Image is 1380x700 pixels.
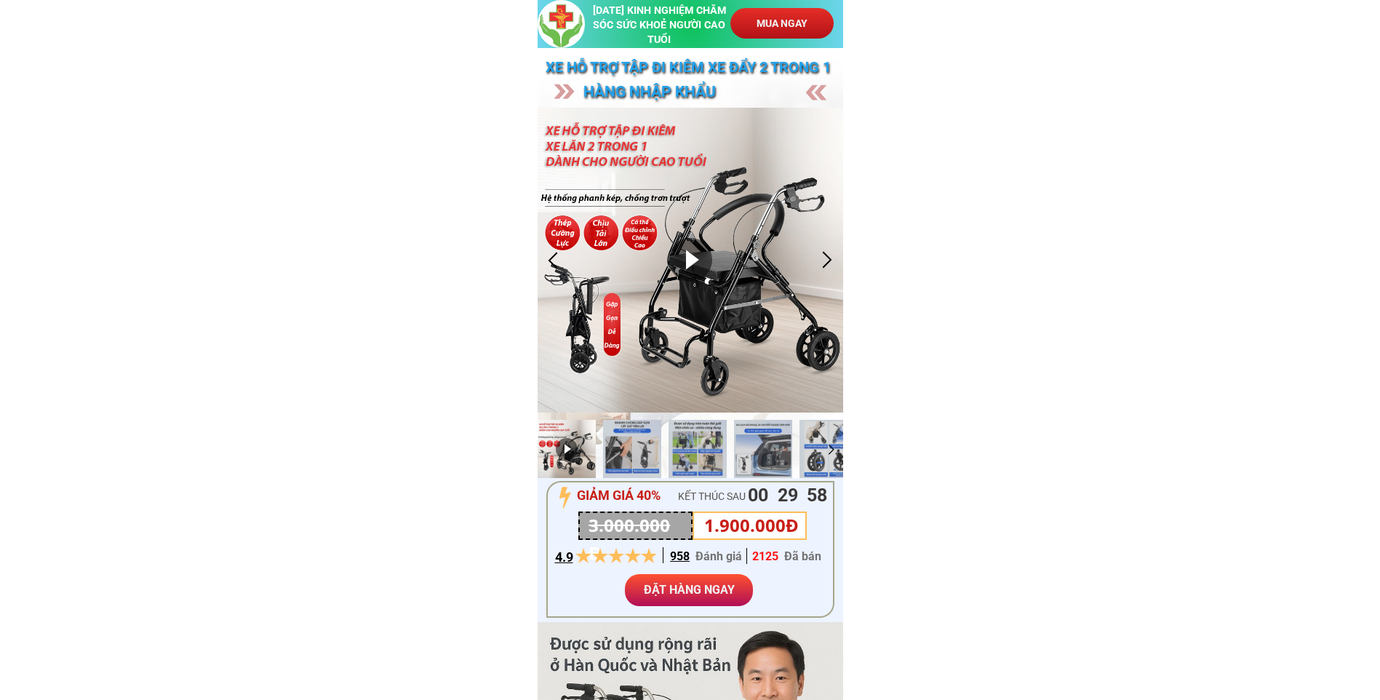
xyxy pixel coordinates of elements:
h3: hàng nhập khẩu [GEOGRAPHIC_DATA] [583,80,812,129]
h3: 3.000.000Đ [589,512,682,568]
span: 958 [670,549,690,563]
h3: Xe hỗ trợ tập đi KIÊM xe đẩy 2 trong 1 [546,55,839,79]
h3: [DATE] KINH NGHIỆM CHĂM SÓC SỨC KHOẺ NGƯỜI CAO TUỔI [589,4,729,47]
h3: GIẢM GIÁ 40% [577,485,677,506]
span: Đã bán [784,549,821,563]
h3: 1.900.000Đ [704,512,802,539]
h3: KẾT THÚC SAU [678,488,775,504]
span: 2125 [752,549,778,563]
span: Đánh giá [695,549,742,563]
h3: 4.9 [555,547,576,568]
p: MUA NGAY [730,8,834,39]
p: ĐẶT HÀNG NGAY [625,574,754,606]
